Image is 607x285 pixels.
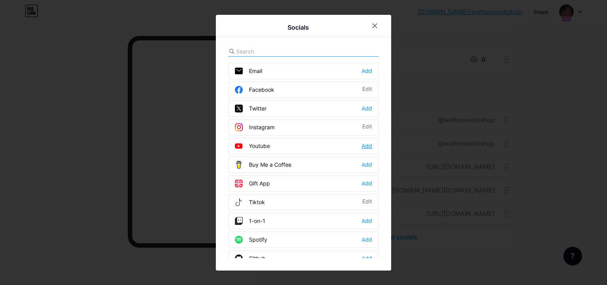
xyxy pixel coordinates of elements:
div: Add [362,142,372,150]
div: Email [235,67,262,75]
div: Edit [362,86,372,94]
div: Add [362,180,372,187]
div: Edit [362,123,372,131]
div: Twitter [235,105,266,112]
div: Youtube [235,142,270,150]
div: Add [362,67,372,75]
div: Buy Me a Coffee [235,161,291,169]
div: Edit [362,198,372,206]
div: Tiktok [235,198,265,206]
div: Add [362,105,372,112]
div: Spotify [235,236,267,244]
div: Add [362,255,372,262]
div: Add [362,236,372,244]
div: Instagram [235,123,275,131]
div: Facebook [235,86,274,94]
div: Gift App [235,180,270,187]
div: 1-on-1 [235,217,265,225]
input: Search [236,47,322,55]
div: Add [362,217,372,225]
div: Github [235,255,266,262]
div: Socials [288,23,309,32]
div: Add [362,161,372,169]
